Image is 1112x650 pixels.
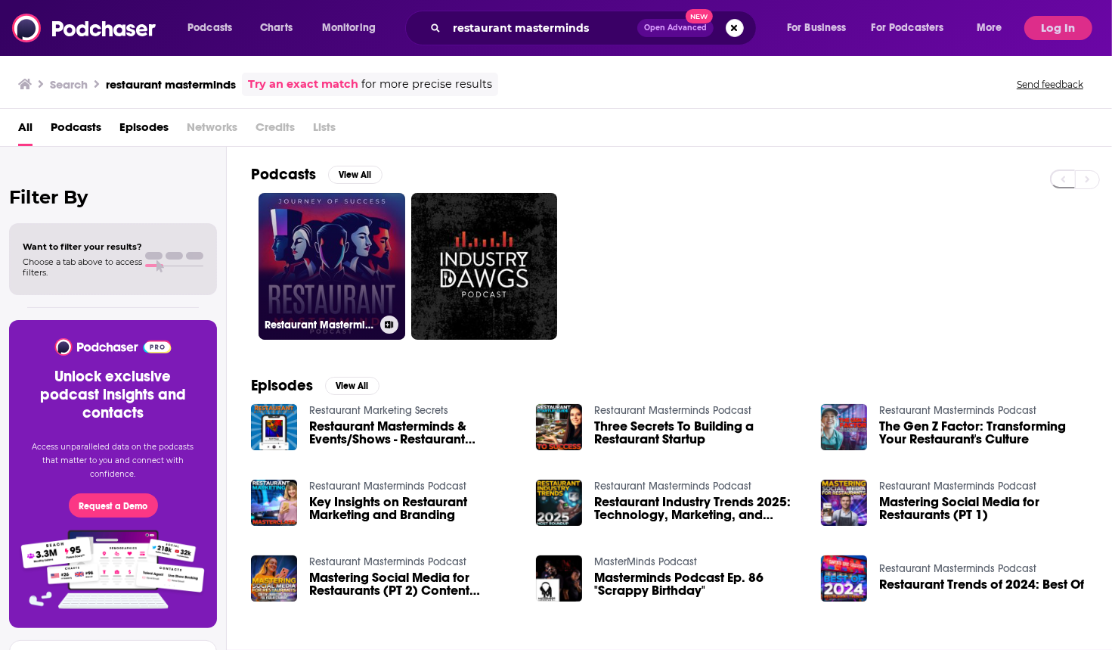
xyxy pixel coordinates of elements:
[787,17,847,39] span: For Business
[54,338,172,356] img: Podchaser - Follow, Share and Rate Podcasts
[1024,16,1092,40] button: Log In
[309,420,518,446] a: Restaurant Masterminds & Events/Shows - Restaurant Marketing Secrets - Episode 105
[27,368,199,422] h3: Unlock exclusive podcast insights and contacts
[879,562,1036,575] a: Restaurant Masterminds Podcast
[328,166,383,184] button: View All
[251,555,297,602] img: Mastering Social Media for Restaurants (PT 2) Content Marketing for Your Restaurant
[251,376,379,395] a: EpisodesView All
[879,480,1036,493] a: Restaurant Masterminds Podcast
[879,578,1084,591] a: Restaurant Trends of 2024: Best Of
[309,496,518,521] a: Key Insights on Restaurant Marketing and Branding
[536,480,582,526] img: Restaurant Industry Trends 2025: Technology, Marketing, and Beyond
[594,496,803,521] a: Restaurant Industry Trends 2025: Technology, Marketing, and Beyond
[309,555,466,568] a: Restaurant Masterminds Podcast
[361,76,492,93] span: for more precise results
[251,165,316,184] h2: Podcasts
[259,193,405,340] a: Restaurant Masterminds Podcast
[251,165,383,184] a: PodcastsView All
[106,77,236,92] h3: restaurant masterminds
[18,115,33,146] a: All
[862,16,966,40] button: open menu
[977,17,1002,39] span: More
[322,17,376,39] span: Monitoring
[872,17,944,39] span: For Podcasters
[313,115,336,146] span: Lists
[821,555,867,602] img: Restaurant Trends of 2024: Best Of
[9,186,217,208] h2: Filter By
[27,440,199,481] p: Access unparalleled data on the podcasts that matter to you and connect with confidence.
[309,404,448,417] a: Restaurant Marketing Secrets
[594,555,697,568] a: MasterMinds Podcast
[311,16,395,40] button: open menu
[256,115,295,146] span: Credits
[644,24,707,32] span: Open Advanced
[177,16,252,40] button: open menu
[309,480,466,493] a: Restaurant Masterminds Podcast
[250,16,302,40] a: Charts
[594,571,803,597] a: Masterminds Podcast Ep. 86 "Scrappy Birthday"
[251,376,313,395] h2: Episodes
[536,404,582,450] img: Three Secrets To Building a Restaurant Startup
[251,404,297,450] img: Restaurant Masterminds & Events/Shows - Restaurant Marketing Secrets - Episode 105
[594,480,751,493] a: Restaurant Masterminds Podcast
[594,420,803,446] a: Three Secrets To Building a Restaurant Startup
[594,404,751,417] a: Restaurant Masterminds Podcast
[686,9,713,23] span: New
[260,17,293,39] span: Charts
[51,115,101,146] a: Podcasts
[50,77,88,92] h3: Search
[325,377,379,395] button: View All
[23,241,142,252] span: Want to filter your results?
[265,319,374,331] h3: Restaurant Masterminds Podcast
[821,404,867,450] img: The Gen Z Factor: Transforming Your Restaurant's Culture
[776,16,866,40] button: open menu
[966,16,1021,40] button: open menu
[309,571,518,597] a: Mastering Social Media for Restaurants (PT 2) Content Marketing for Your Restaurant
[187,17,232,39] span: Podcasts
[12,14,157,42] img: Podchaser - Follow, Share and Rate Podcasts
[187,115,237,146] span: Networks
[1012,78,1088,91] button: Send feedback
[251,480,297,526] img: Key Insights on Restaurant Marketing and Branding
[420,11,771,45] div: Search podcasts, credits, & more...
[879,496,1088,521] a: Mastering Social Media for Restaurants (PT 1)
[879,420,1088,446] a: The Gen Z Factor: Transforming Your Restaurant's Culture
[119,115,169,146] a: Episodes
[637,19,714,37] button: Open AdvancedNew
[447,16,637,40] input: Search podcasts, credits, & more...
[536,555,582,602] img: Masterminds Podcast Ep. 86 "Scrappy Birthday"
[821,480,867,526] img: Mastering Social Media for Restaurants (PT 1)
[16,530,210,610] img: Pro Features
[69,493,158,518] button: Request a Demo
[23,257,142,278] span: Choose a tab above to access filters.
[879,404,1036,417] a: Restaurant Masterminds Podcast
[248,76,358,93] a: Try an exact match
